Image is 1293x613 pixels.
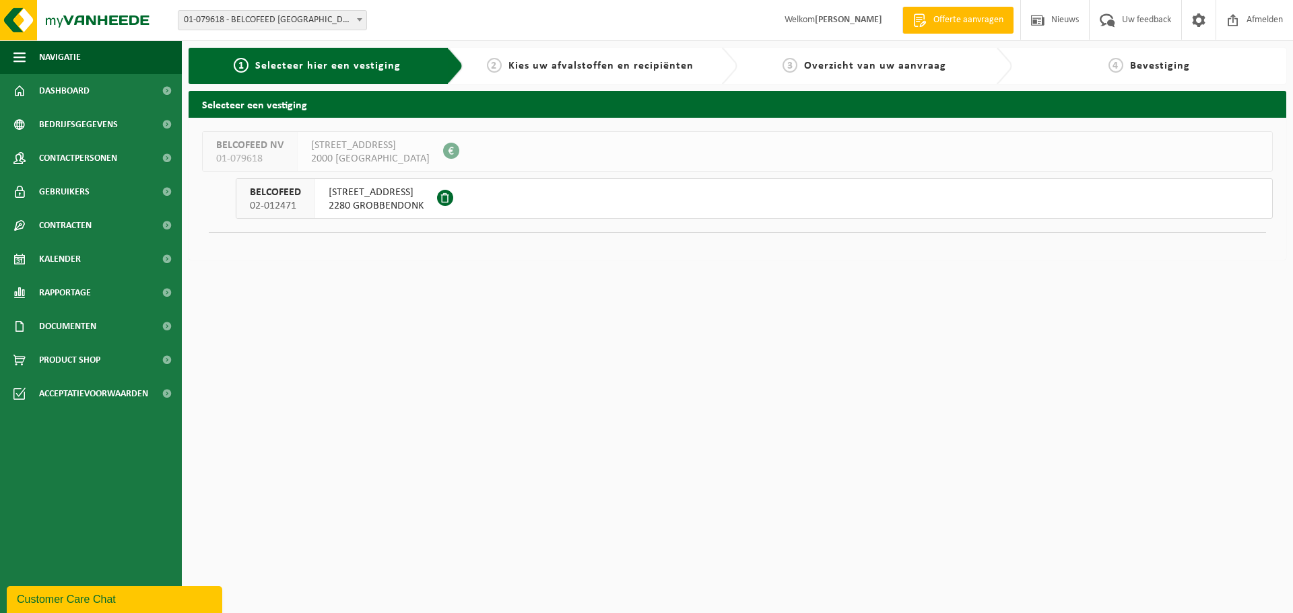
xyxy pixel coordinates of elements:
[234,58,248,73] span: 1
[255,61,401,71] span: Selecteer hier een vestiging
[815,15,882,25] strong: [PERSON_NAME]
[250,186,301,199] span: BELCOFEED
[7,583,225,613] iframe: chat widget
[39,377,148,410] span: Acceptatievoorwaarden
[39,343,100,377] span: Product Shop
[39,242,81,276] span: Kalender
[39,141,117,175] span: Contactpersonen
[329,186,424,199] span: [STREET_ADDRESS]
[783,58,797,73] span: 3
[216,152,284,166] span: 01-079618
[1130,61,1190,71] span: Bevestiging
[39,175,90,209] span: Gebruikers
[39,108,118,141] span: Bedrijfsgegevens
[39,310,96,343] span: Documenten
[902,7,1014,34] a: Offerte aanvragen
[804,61,946,71] span: Overzicht van uw aanvraag
[39,40,81,74] span: Navigatie
[39,209,92,242] span: Contracten
[311,139,430,152] span: [STREET_ADDRESS]
[250,199,301,213] span: 02-012471
[487,58,502,73] span: 2
[39,276,91,310] span: Rapportage
[178,11,366,30] span: 01-079618 - BELCOFEED NV - ANTWERPEN
[236,178,1273,219] button: BELCOFEED 02-012471 [STREET_ADDRESS]2280 GROBBENDONK
[189,91,1286,117] h2: Selecteer een vestiging
[216,139,284,152] span: BELCOFEED NV
[329,199,424,213] span: 2280 GROBBENDONK
[508,61,694,71] span: Kies uw afvalstoffen en recipiënten
[178,10,367,30] span: 01-079618 - BELCOFEED NV - ANTWERPEN
[311,152,430,166] span: 2000 [GEOGRAPHIC_DATA]
[39,74,90,108] span: Dashboard
[1108,58,1123,73] span: 4
[930,13,1007,27] span: Offerte aanvragen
